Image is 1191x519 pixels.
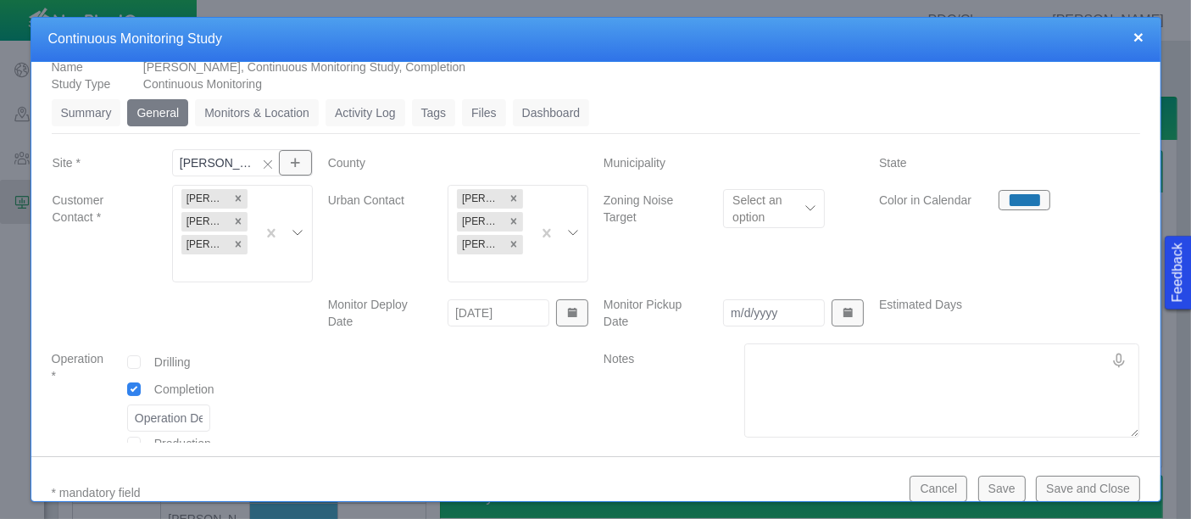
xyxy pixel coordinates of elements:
div: [PERSON_NAME] [457,189,504,209]
label: Monitor Deploy Date [314,289,434,337]
div: [PERSON_NAME] [181,212,229,232]
label: Municipality [590,148,710,178]
div: Remove Gareth Svanda [504,212,523,232]
a: Activity Log [326,99,405,126]
span: Completion [154,382,214,396]
a: General [127,99,188,126]
label: Notes [590,343,731,463]
button: Save and Close [1036,476,1140,501]
span: [PERSON_NAME], Continuous Monitoring Study, Completion [143,60,465,74]
button: Show Date Picker [832,299,864,326]
input: m/d/yyyy [723,299,824,326]
button: Save [978,476,1026,501]
span: Name [52,60,83,74]
label: Color in Calendar [865,185,985,215]
span: Production [154,437,211,450]
span: Study Type [52,77,111,91]
input: Operation Detail [127,405,210,432]
label: Estimated Days [865,289,985,320]
a: Summary [52,99,121,126]
div: [PERSON_NAME] [181,235,229,254]
button: Clear selection [257,157,279,171]
p: * mandatory field [52,483,897,504]
label: Site * [39,148,159,178]
button: Cancel [910,476,967,501]
label: Monitor Pickup Date [590,289,710,337]
div: Remove Tony Ball [229,189,248,209]
div: Select an option [732,192,790,226]
div: [PERSON_NAME] [457,212,504,232]
a: Tags [412,99,456,126]
h4: Continuous Monitoring Study [48,31,1144,48]
div: Remove Cory Sheahen [229,235,248,254]
span: Continuous Monitoring [143,77,262,91]
span: Operation * [52,352,103,382]
label: State [865,148,985,178]
button: Show Date Picker [556,299,588,326]
div: [PERSON_NAME] [457,235,504,254]
label: Urban Contact [314,185,434,282]
span: Drilling [154,355,191,369]
label: Customer Contact * [39,185,159,282]
a: Monitors & Location [195,99,319,126]
label: County [314,148,434,178]
div: Remove Ben Landon [504,235,523,254]
button: close [1133,28,1144,46]
a: Dashboard [513,99,590,126]
div: Remove Tyler Blessing [229,212,248,232]
input: m/d/yyyy [448,299,548,326]
div: [PERSON_NAME] [181,189,229,209]
label: Zoning Noise Target [590,185,710,232]
a: Files [462,99,506,126]
div: Remove Brian Puckett [504,189,523,209]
